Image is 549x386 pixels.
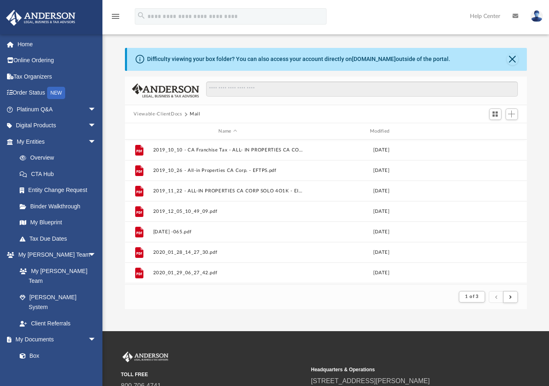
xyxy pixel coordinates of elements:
a: Platinum Q&Aarrow_drop_down [6,101,109,117]
div: [DATE] [306,147,456,154]
button: 2020_01_29_06_27_42.pdf [153,270,303,275]
span: arrow_drop_down [88,117,104,134]
button: 2019_10_10 - CA Franchise Tax - ALL- IN PROPERTIES CA CORP..pdf [153,147,303,153]
a: Digital Productsarrow_drop_down [6,117,109,134]
div: [DATE] [306,208,456,215]
button: Add [506,108,518,120]
div: grid [125,140,527,284]
div: NEW [47,87,65,99]
button: Mail [190,111,200,118]
div: [DATE] [306,269,456,277]
button: Viewable-ClientDocs [134,111,182,118]
a: My Blueprint [11,214,104,231]
div: [DATE] [306,249,456,256]
img: User Pic [531,10,543,22]
div: Difficulty viewing your box folder? You can also access your account directly on outside of the p... [147,55,450,63]
a: Online Ordering [6,52,109,69]
button: Close [507,54,518,65]
a: [PERSON_NAME] System [11,289,104,315]
div: id [460,128,517,135]
span: 1 of 3 [465,294,479,299]
button: 2019_10_26 - All-in Properties CA Corp. - EFTPS.pdf [153,168,303,173]
div: [DATE] [306,187,456,195]
a: Client Referrals [11,315,104,332]
button: 2019_12_05_10_49_09.pdf [153,209,303,214]
a: Home [6,36,109,52]
small: Headquarters & Operations [311,366,495,373]
span: arrow_drop_down [88,247,104,264]
a: Tax Organizers [6,68,109,85]
a: [STREET_ADDRESS][PERSON_NAME] [311,377,430,384]
i: search [137,11,146,20]
a: My Entitiesarrow_drop_down [6,133,109,150]
button: 2019_11_22 - ALL-IN PROPERTIES CA CORP SOLO 4O1K - EIN Letter.pdf [153,188,303,194]
img: Anderson Advisors Platinum Portal [4,10,78,26]
a: menu [111,16,120,21]
a: My [PERSON_NAME] Team [11,263,100,289]
button: Switch to Grid View [489,108,501,120]
span: arrow_drop_down [88,101,104,118]
div: Modified [306,128,456,135]
div: id [128,128,149,135]
div: [DATE] [306,167,456,174]
a: Box [11,348,100,364]
a: Order StatusNEW [6,85,109,102]
div: [DATE] [306,228,456,236]
button: [DATE] -065.pdf [153,229,303,235]
img: Anderson Advisors Platinum Portal [121,352,170,362]
a: [DOMAIN_NAME] [352,56,396,62]
i: menu [111,11,120,21]
small: TOLL FREE [121,371,305,378]
a: Overview [11,150,109,166]
button: 1 of 3 [459,291,485,302]
a: CTA Hub [11,166,109,182]
input: Search files and folders [206,81,517,97]
a: Binder Walkthrough [11,198,109,214]
button: 2020_01_28_14_27_30.pdf [153,250,303,255]
a: My Documentsarrow_drop_down [6,332,104,348]
a: Entity Change Request [11,182,109,199]
a: Tax Due Dates [11,230,109,247]
span: arrow_drop_down [88,332,104,348]
div: Name [152,128,302,135]
span: arrow_drop_down [88,133,104,150]
a: My [PERSON_NAME] Teamarrow_drop_down [6,247,104,263]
